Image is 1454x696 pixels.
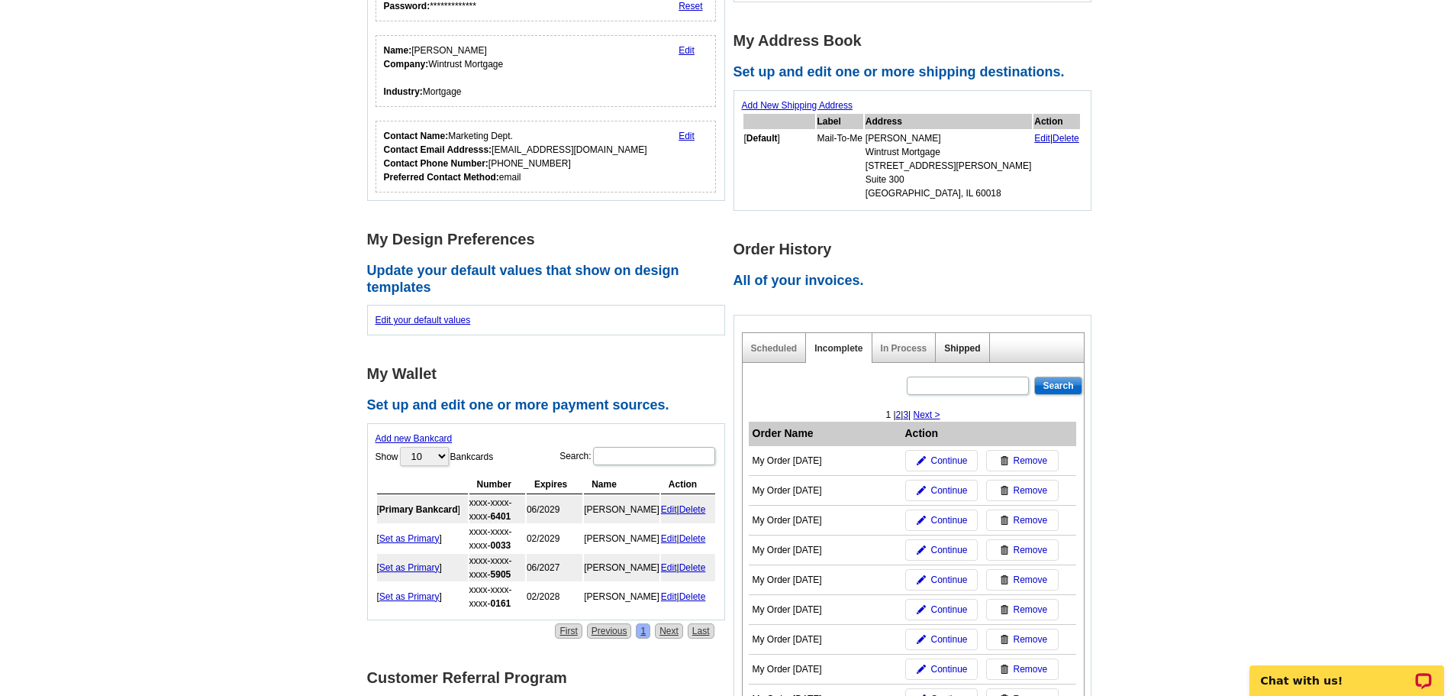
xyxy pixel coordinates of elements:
td: [ ] [377,525,468,552]
div: [PERSON_NAME] Wintrust Mortgage Mortgage [384,44,504,99]
div: My Order [DATE] [753,484,898,497]
strong: 0033 [491,540,511,551]
img: pencil-icon.gif [917,486,926,495]
img: trashcan-icon.gif [1000,635,1009,644]
a: Shipped [944,343,980,354]
img: pencil-icon.gif [917,635,926,644]
div: My Order [DATE] [753,603,898,617]
img: pencil-icon.gif [917,665,926,674]
a: Continue [905,599,978,620]
td: | [661,525,715,552]
a: 2 [896,410,901,420]
a: Edit [661,533,677,544]
h1: My Wallet [367,366,733,382]
div: My Order [DATE] [753,454,898,468]
input: Search: [593,447,715,465]
a: Edit [661,591,677,602]
span: Remove [1014,573,1048,587]
span: Remove [1014,633,1048,646]
h2: All of your invoices. [733,273,1100,290]
td: xxxx-xxxx-xxxx- [469,583,525,610]
label: Show Bankcards [376,445,494,468]
div: Marketing Dept. [EMAIL_ADDRESS][DOMAIN_NAME] [PHONE_NUMBER] email [384,129,647,184]
img: pencil-icon.gif [917,456,926,465]
img: trashcan-icon.gif [1000,516,1009,525]
a: Incomplete [814,343,862,354]
a: Delete [679,562,706,573]
img: pencil-icon.gif [917,516,926,525]
td: [ ] [377,496,468,523]
td: [ ] [377,583,468,610]
div: My Order [DATE] [753,513,898,527]
th: Label [817,114,863,129]
span: Continue [930,662,967,676]
a: Next [655,623,683,639]
div: My Order [DATE] [753,633,898,646]
a: First [555,623,582,639]
strong: Name: [384,45,412,56]
span: Continue [930,513,967,527]
td: Mail-To-Me [817,131,863,201]
b: Default [746,133,778,144]
span: Remove [1014,662,1048,676]
span: Continue [930,603,967,617]
span: Continue [930,484,967,497]
span: Continue [930,454,967,468]
td: | [661,583,715,610]
a: 1 [636,623,650,639]
td: 02/2028 [527,583,582,610]
a: 3 [903,410,908,420]
strong: Contact Phone Number: [384,158,488,169]
th: Address [865,114,1032,129]
th: Name [584,475,659,494]
a: Edit [679,131,695,141]
a: Last [688,623,714,639]
a: Delete [1053,133,1079,144]
b: Primary Bankcard [379,504,458,515]
span: Remove [1014,513,1048,527]
span: Remove [1014,603,1048,617]
td: | [1033,131,1080,201]
td: [PERSON_NAME] Wintrust Mortgage [STREET_ADDRESS][PERSON_NAME] Suite 300 [GEOGRAPHIC_DATA], IL 60018 [865,131,1032,201]
th: Action [1033,114,1080,129]
iframe: LiveChat chat widget [1240,648,1454,696]
span: Remove [1014,484,1048,497]
th: Action [661,475,715,494]
td: [PERSON_NAME] [584,525,659,552]
th: Action [901,422,1076,446]
a: Continue [905,510,978,531]
a: Delete [679,533,706,544]
img: trashcan-icon.gif [1000,665,1009,674]
strong: 6401 [491,511,511,522]
th: Expires [527,475,582,494]
h1: Order History [733,241,1100,257]
a: Scheduled [751,343,798,354]
td: | [661,554,715,581]
td: xxxx-xxxx-xxxx- [469,525,525,552]
a: In Process [881,343,927,354]
h2: Update your default values that show on design templates [367,263,733,296]
td: [PERSON_NAME] [584,583,659,610]
td: [ ] [377,554,468,581]
div: Your personal details. [376,35,717,107]
th: Number [469,475,525,494]
a: Continue [905,569,978,591]
a: Add New Shipping Address [742,100,853,111]
div: Who should we contact regarding order issues? [376,121,717,193]
td: [ ] [743,131,815,201]
strong: Password: [384,1,430,11]
strong: Preferred Contact Method: [384,172,499,183]
a: Previous [587,623,632,639]
span: Remove [1014,454,1048,468]
h1: Customer Referral Program [367,670,733,686]
img: trashcan-icon.gif [1000,545,1009,555]
label: Search: [559,445,716,467]
span: Remove [1014,543,1048,557]
img: pencil-icon.gif [917,575,926,584]
td: xxxx-xxxx-xxxx- [469,554,525,581]
img: trashcan-icon.gif [1000,456,1009,465]
a: Continue [905,450,978,471]
a: Continue [905,539,978,561]
strong: Contact Name: [384,131,449,141]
